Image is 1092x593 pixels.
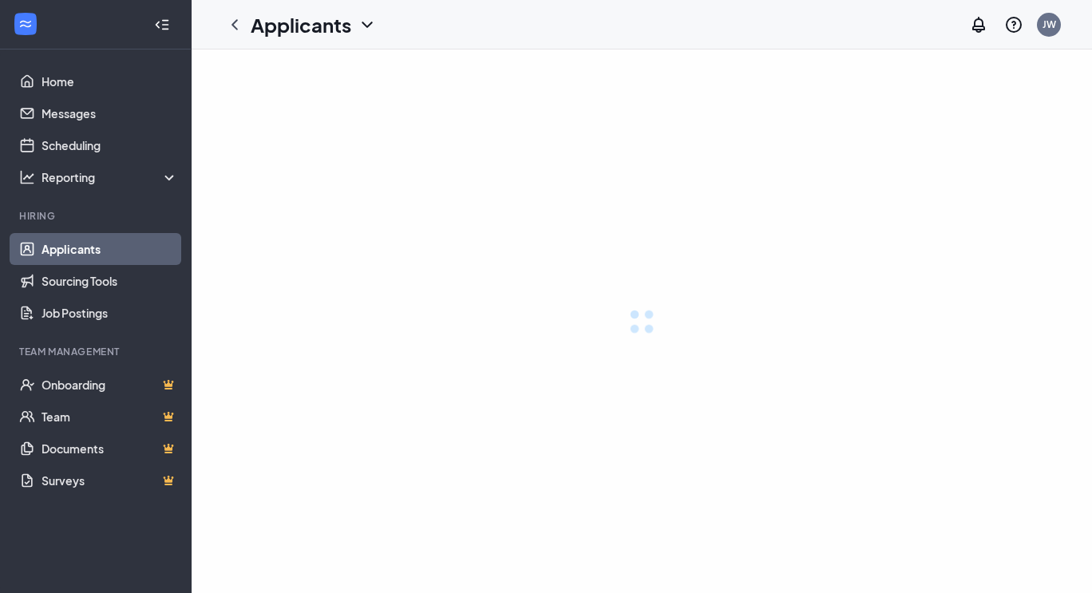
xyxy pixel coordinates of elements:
svg: Analysis [19,169,35,185]
svg: WorkstreamLogo [18,16,34,32]
svg: QuestionInfo [1004,15,1023,34]
div: Reporting [42,169,179,185]
a: Job Postings [42,297,178,329]
div: JW [1043,18,1056,31]
a: Scheduling [42,129,178,161]
a: TeamCrown [42,401,178,433]
a: SurveysCrown [42,465,178,496]
a: OnboardingCrown [42,369,178,401]
a: Home [42,65,178,97]
div: Team Management [19,345,175,358]
svg: ChevronDown [358,15,377,34]
a: Messages [42,97,178,129]
div: Hiring [19,209,175,223]
svg: Collapse [154,17,170,33]
h1: Applicants [251,11,351,38]
svg: Notifications [969,15,988,34]
a: DocumentsCrown [42,433,178,465]
svg: ChevronLeft [225,15,244,34]
a: Applicants [42,233,178,265]
a: Sourcing Tools [42,265,178,297]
